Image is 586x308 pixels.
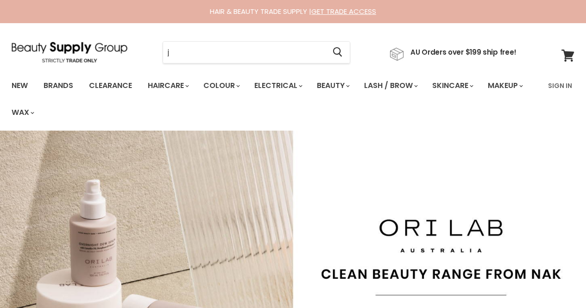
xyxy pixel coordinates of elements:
[163,41,350,63] form: Product
[481,76,529,95] a: Makeup
[5,76,35,95] a: New
[425,76,479,95] a: Skincare
[247,76,308,95] a: Electrical
[37,76,80,95] a: Brands
[163,42,325,63] input: Search
[311,6,376,16] a: GET TRADE ACCESS
[141,76,195,95] a: Haircare
[325,42,350,63] button: Search
[542,76,578,95] a: Sign In
[357,76,423,95] a: Lash / Brow
[310,76,355,95] a: Beauty
[5,72,542,126] ul: Main menu
[82,76,139,95] a: Clearance
[5,103,40,122] a: Wax
[196,76,246,95] a: Colour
